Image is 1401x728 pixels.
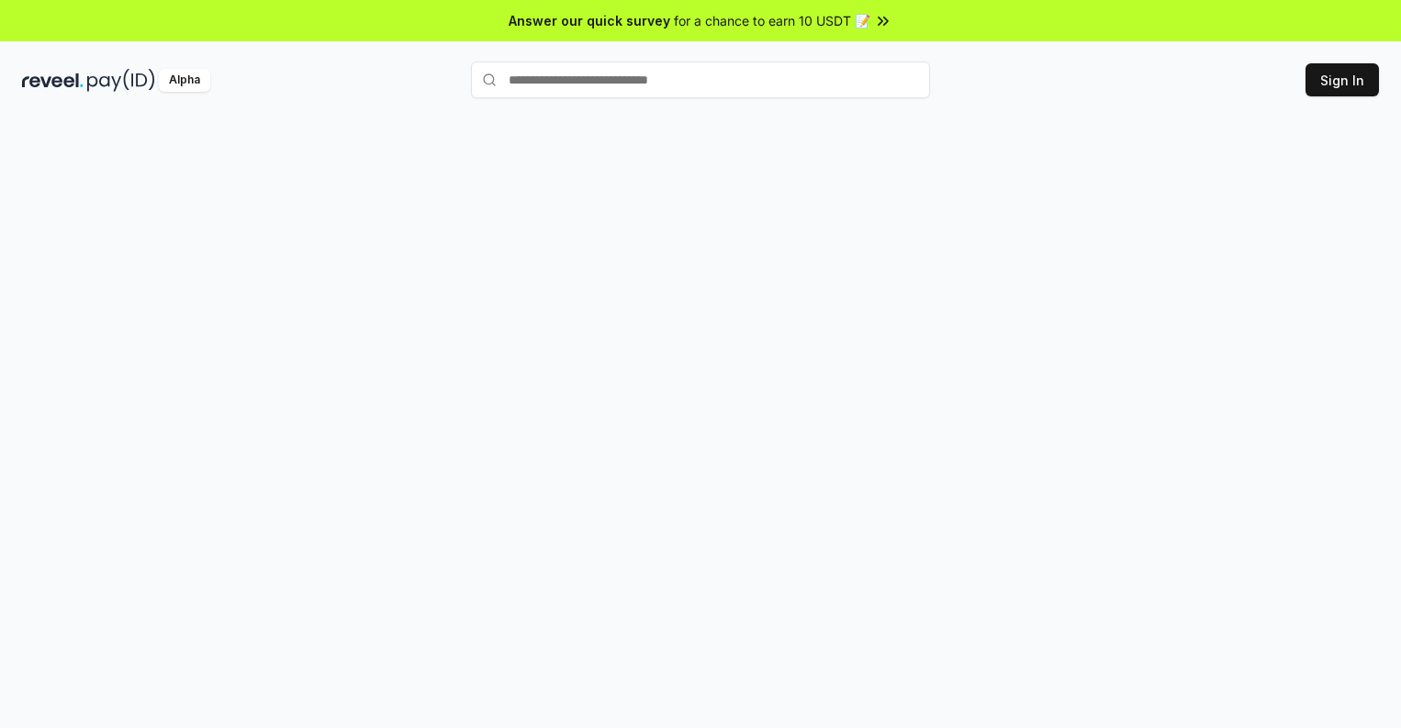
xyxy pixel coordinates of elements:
[159,69,210,92] div: Alpha
[509,11,670,30] span: Answer our quick survey
[674,11,870,30] span: for a chance to earn 10 USDT 📝
[1306,63,1379,96] button: Sign In
[87,69,155,92] img: pay_id
[22,69,84,92] img: reveel_dark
